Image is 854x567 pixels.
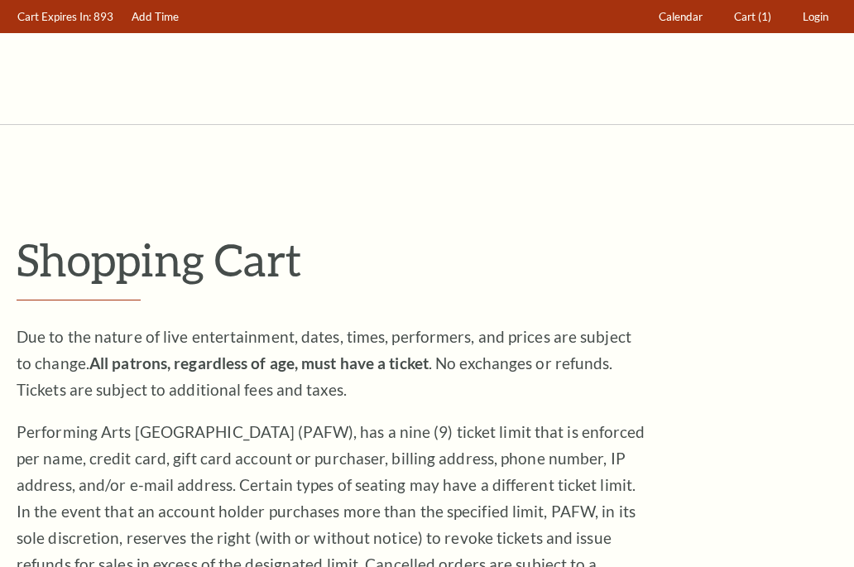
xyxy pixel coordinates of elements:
[795,1,837,33] a: Login
[651,1,711,33] a: Calendar
[727,1,780,33] a: Cart (1)
[758,10,771,23] span: (1)
[89,353,429,372] strong: All patrons, regardless of age, must have a ticket
[659,10,703,23] span: Calendar
[734,10,756,23] span: Cart
[803,10,828,23] span: Login
[124,1,187,33] a: Add Time
[17,10,91,23] span: Cart Expires In:
[17,233,837,286] p: Shopping Cart
[94,10,113,23] span: 893
[17,327,631,399] span: Due to the nature of live entertainment, dates, times, performers, and prices are subject to chan...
